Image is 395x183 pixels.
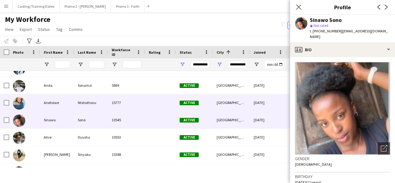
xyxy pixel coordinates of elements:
div: [GEOGRAPHIC_DATA] [213,94,250,111]
div: Bio [290,42,395,57]
img: Anda Sonamzi [13,80,25,92]
span: First Name [44,50,63,55]
span: Joined [254,50,266,55]
button: Everyone7,213 [287,22,318,29]
a: Comms [66,25,85,33]
span: [DEMOGRAPHIC_DATA] [295,162,332,167]
div: 15388 [108,146,145,163]
button: Open Filter Menu [78,62,83,67]
div: Sgulugulu [74,163,108,180]
button: Open Filter Menu [44,62,49,67]
div: Open photos pop-in [378,142,390,155]
button: Open Filter Menu [217,62,222,67]
span: Photo [13,50,23,55]
h3: Birthday [295,174,390,179]
span: Export [20,27,32,32]
a: Export [17,25,34,33]
span: Active [180,152,199,157]
img: Crew avatar or photo [295,62,390,155]
input: Last Name Filter Input [89,61,104,68]
span: Last Name [78,50,96,55]
div: [DATE] [250,129,287,146]
button: Promo 1 - Faith [111,0,145,12]
div: Anelisiwe [40,94,74,111]
h3: Profile [290,3,395,11]
span: Active [180,101,199,105]
span: Not rated [314,23,328,28]
div: 10228 [108,163,145,180]
a: View [2,25,16,33]
span: Status [38,27,50,32]
div: [GEOGRAPHIC_DATA] [213,77,250,94]
button: Promo 2 - [PERSON_NAME] [60,0,111,12]
a: Status [35,25,52,33]
img: Zingisa Sgulugulu [13,166,25,179]
button: Open Filter Menu [112,62,117,67]
div: 10545 [108,111,145,128]
div: Sono [74,111,108,128]
span: Active [180,83,199,88]
button: Open Filter Menu [180,62,185,67]
div: Sinyaku [74,146,108,163]
div: 5869 [108,77,145,94]
div: [DATE] [250,77,287,94]
div: [DATE] [250,111,287,128]
span: Rating [149,50,160,55]
span: Comms [69,27,83,32]
span: Tag [56,27,63,32]
span: View [5,27,14,32]
input: Joined Filter Input [265,61,283,68]
input: First Name Filter Input [55,61,70,68]
span: Status [180,50,192,55]
div: 6 days [287,111,324,128]
div: Alive [40,129,74,146]
input: Workforce ID Filter Input [123,61,141,68]
span: Workforce ID [112,48,134,57]
span: Active [180,135,199,140]
div: Sonamzi [74,77,108,94]
div: Anda [40,77,74,94]
div: 69 days [287,129,324,146]
span: My Workforce [5,15,50,24]
app-action-btn: Export XLSX [35,37,42,45]
div: [GEOGRAPHIC_DATA] [213,129,250,146]
span: City [217,50,224,55]
img: Sinawo Sono [13,114,25,127]
div: [DATE] [250,94,287,111]
img: Anelisiwe Ntshothovu [13,97,25,110]
div: 6 days [287,163,324,180]
div: 15777 [108,94,145,111]
div: 69 days [287,146,324,163]
div: [DATE] [250,146,287,163]
div: Ntshothovu [74,94,108,111]
div: [GEOGRAPHIC_DATA] [213,163,250,180]
div: Sinawo Sono [310,17,342,23]
span: Active [180,118,199,123]
div: [DATE] [250,163,287,180]
span: t. [PHONE_NUMBER] [310,29,342,33]
div: [PERSON_NAME] [40,146,74,163]
img: Anita Sinyaku [13,149,25,161]
a: Tag [54,25,65,33]
img: Alive Dyusha [13,132,25,144]
div: Zingisa [40,163,74,180]
app-action-btn: Advanced filters [26,37,33,45]
div: [GEOGRAPHIC_DATA] [213,146,250,163]
button: Casting/Training Dates [13,0,60,12]
span: | [EMAIL_ADDRESS][DOMAIN_NAME] [310,29,388,39]
div: Dyusha [74,129,108,146]
button: Open Filter Menu [254,62,259,67]
h3: Gender [295,156,390,161]
div: [GEOGRAPHIC_DATA] [213,111,250,128]
div: Sinawo [40,111,74,128]
div: 10553 [108,129,145,146]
